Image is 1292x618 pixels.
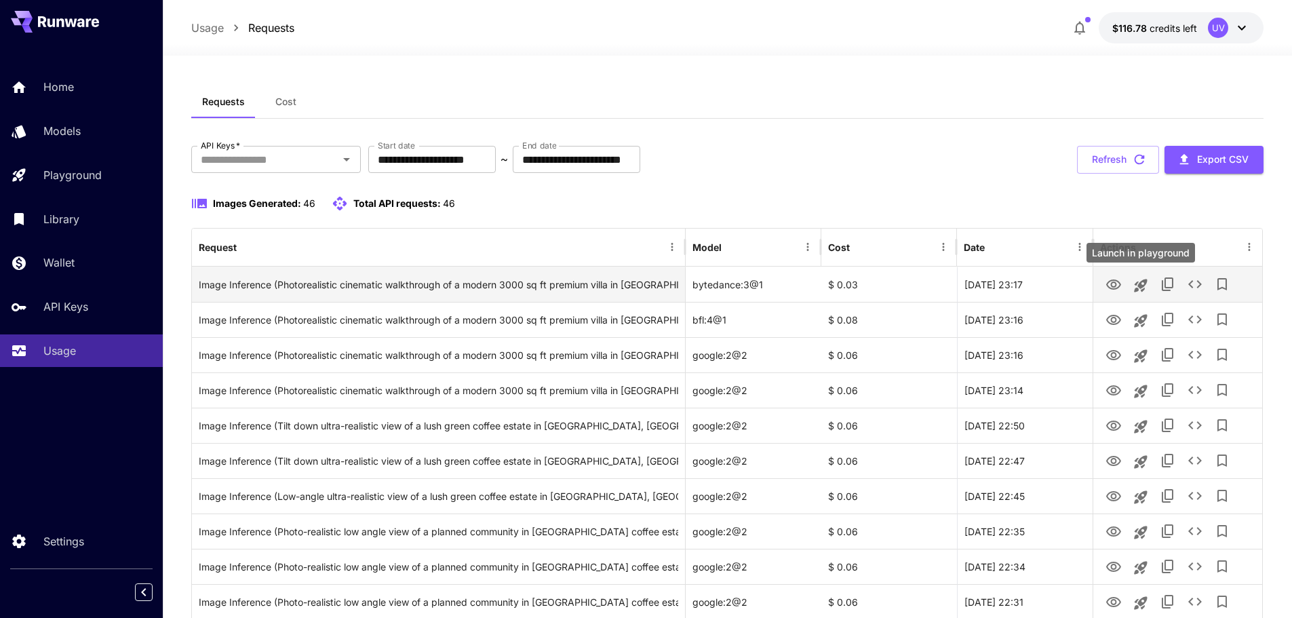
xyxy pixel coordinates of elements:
[821,372,957,408] div: $ 0.06
[1181,588,1209,615] button: See details
[522,140,556,151] label: End date
[1127,590,1154,617] button: Launch in playground
[1127,554,1154,581] button: Launch in playground
[199,479,678,514] div: Click to copy prompt
[43,167,102,183] p: Playground
[43,298,88,315] p: API Keys
[686,443,821,478] div: google:2@2
[43,211,79,227] p: Library
[1087,243,1195,263] div: Launch in playground
[135,583,153,601] button: Collapse sidebar
[692,242,722,253] div: Model
[199,303,678,337] div: Click to copy prompt
[957,514,1093,549] div: 30 Aug, 2025 22:35
[1181,447,1209,474] button: See details
[1164,146,1264,174] button: Export CSV
[821,443,957,478] div: $ 0.06
[1181,306,1209,333] button: See details
[1181,412,1209,439] button: See details
[686,514,821,549] div: google:2@2
[1127,272,1154,299] button: Launch in playground
[1181,376,1209,404] button: See details
[275,96,296,108] span: Cost
[1100,305,1127,333] button: View Image
[1099,12,1264,43] button: $116.77894UV
[1154,306,1181,333] button: Copy TaskUUID
[248,20,294,36] a: Requests
[1181,482,1209,509] button: See details
[798,237,817,256] button: Menu
[1154,482,1181,509] button: Copy TaskUUID
[821,337,957,372] div: $ 0.06
[1209,553,1236,580] button: Add to library
[199,444,678,478] div: Click to copy prompt
[199,514,678,549] div: Click to copy prompt
[1154,341,1181,368] button: Copy TaskUUID
[238,237,257,256] button: Sort
[1100,411,1127,439] button: View Image
[1154,271,1181,298] button: Copy TaskUUID
[213,197,301,209] span: Images Generated:
[686,408,821,443] div: google:2@2
[957,549,1093,584] div: 30 Aug, 2025 22:34
[821,549,957,584] div: $ 0.06
[1240,237,1259,256] button: Menu
[202,96,245,108] span: Requests
[378,140,415,151] label: Start date
[1077,146,1159,174] button: Refresh
[821,514,957,549] div: $ 0.06
[1181,553,1209,580] button: See details
[1209,271,1236,298] button: Add to library
[1209,518,1236,545] button: Add to library
[43,123,81,139] p: Models
[199,338,678,372] div: Click to copy prompt
[957,408,1093,443] div: 30 Aug, 2025 22:50
[686,267,821,302] div: bytedance:3@1
[191,20,294,36] nav: breadcrumb
[957,302,1093,337] div: 30 Aug, 2025 23:16
[199,242,237,253] div: Request
[1209,588,1236,615] button: Add to library
[1209,306,1236,333] button: Add to library
[43,254,75,271] p: Wallet
[1127,519,1154,546] button: Launch in playground
[1154,553,1181,580] button: Copy TaskUUID
[1209,447,1236,474] button: Add to library
[964,242,985,253] div: Date
[821,478,957,514] div: $ 0.06
[1181,271,1209,298] button: See details
[1154,447,1181,474] button: Copy TaskUUID
[1100,587,1127,615] button: View Image
[303,197,315,209] span: 46
[353,197,441,209] span: Total API requests:
[1208,18,1228,38] div: UV
[1181,518,1209,545] button: See details
[686,337,821,372] div: google:2@2
[821,267,957,302] div: $ 0.03
[1181,341,1209,368] button: See details
[1100,517,1127,545] button: View Image
[1100,270,1127,298] button: View Image
[1070,237,1089,256] button: Menu
[1154,588,1181,615] button: Copy TaskUUID
[1127,484,1154,511] button: Launch in playground
[686,372,821,408] div: google:2@2
[1154,376,1181,404] button: Copy TaskUUID
[1154,518,1181,545] button: Copy TaskUUID
[199,373,678,408] div: Click to copy prompt
[686,302,821,337] div: bfl:4@1
[1112,22,1150,34] span: $116.78
[1209,482,1236,509] button: Add to library
[1127,378,1154,405] button: Launch in playground
[43,533,84,549] p: Settings
[934,237,953,256] button: Menu
[957,337,1093,372] div: 30 Aug, 2025 23:16
[723,237,742,256] button: Sort
[201,140,240,151] label: API Keys
[1100,482,1127,509] button: View Image
[957,443,1093,478] div: 30 Aug, 2025 22:47
[957,267,1093,302] div: 30 Aug, 2025 23:17
[1127,307,1154,334] button: Launch in playground
[191,20,224,36] a: Usage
